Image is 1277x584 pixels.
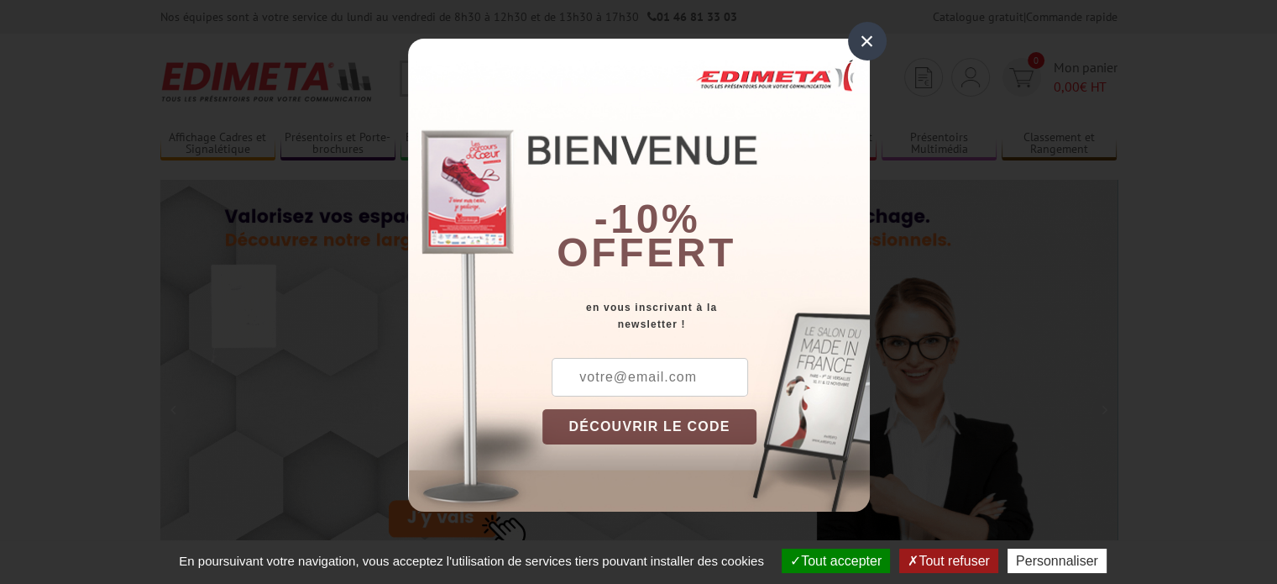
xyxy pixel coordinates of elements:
[848,22,887,61] div: ×
[170,554,772,568] span: En poursuivant votre navigation, vous acceptez l'utilisation de services tiers pouvant installer ...
[782,549,890,573] button: Tout accepter
[552,358,748,397] input: votre@email.com
[542,299,870,333] div: en vous inscrivant à la newsletter !
[899,549,997,573] button: Tout refuser
[1007,549,1107,573] button: Personnaliser (fenêtre modale)
[542,409,757,445] button: DÉCOUVRIR LE CODE
[557,230,736,275] font: offert
[594,197,700,241] b: -10%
